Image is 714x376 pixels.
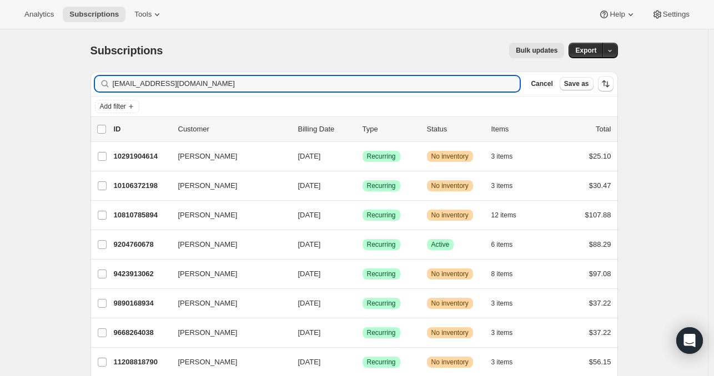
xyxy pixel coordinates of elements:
[114,237,611,252] div: 9204760678[PERSON_NAME][DATE]SuccessRecurringSuccessActive6 items$88.29
[172,265,283,283] button: [PERSON_NAME]
[100,102,126,111] span: Add filter
[427,124,482,135] p: Status
[589,181,611,190] span: $30.47
[516,46,557,55] span: Bulk updates
[113,76,520,92] input: Filter subscribers
[114,178,611,194] div: 10106372198[PERSON_NAME][DATE]SuccessRecurringWarningNo inventory3 items$30.47
[114,357,169,368] p: 11208818790
[367,328,396,337] span: Recurring
[491,266,525,282] button: 8 items
[491,237,525,252] button: 6 items
[645,7,696,22] button: Settings
[114,180,169,191] p: 10106372198
[491,270,513,278] span: 8 items
[431,211,469,220] span: No inventory
[491,325,525,341] button: 3 items
[298,328,321,337] span: [DATE]
[491,328,513,337] span: 3 items
[589,328,611,337] span: $37.22
[598,76,614,92] button: Sort the results
[592,7,642,22] button: Help
[298,211,321,219] span: [DATE]
[24,10,54,19] span: Analytics
[172,353,283,371] button: [PERSON_NAME]
[491,124,547,135] div: Items
[589,240,611,248] span: $88.29
[431,152,469,161] span: No inventory
[18,7,61,22] button: Analytics
[298,124,354,135] p: Billing Date
[114,298,169,309] p: 9890168934
[491,211,516,220] span: 12 items
[569,43,603,58] button: Export
[526,77,557,90] button: Cancel
[491,354,525,370] button: 3 items
[589,299,611,307] span: $37.22
[298,299,321,307] span: [DATE]
[367,358,396,367] span: Recurring
[431,358,469,367] span: No inventory
[134,10,152,19] span: Tools
[575,46,596,55] span: Export
[491,299,513,308] span: 3 items
[531,79,552,88] span: Cancel
[491,178,525,194] button: 3 items
[114,266,611,282] div: 9423913062[PERSON_NAME][DATE]SuccessRecurringWarningNo inventory8 items$97.08
[589,152,611,160] span: $25.10
[298,152,321,160] span: [DATE]
[491,181,513,190] span: 3 items
[178,210,238,221] span: [PERSON_NAME]
[509,43,564,58] button: Bulk updates
[90,44,163,57] span: Subscriptions
[178,357,238,368] span: [PERSON_NAME]
[367,240,396,249] span: Recurring
[172,324,283,342] button: [PERSON_NAME]
[172,206,283,224] button: [PERSON_NAME]
[172,177,283,195] button: [PERSON_NAME]
[491,207,529,223] button: 12 items
[114,325,611,341] div: 9668264038[PERSON_NAME][DATE]SuccessRecurringWarningNo inventory3 items$37.22
[95,100,139,113] button: Add filter
[128,7,169,22] button: Tools
[172,236,283,253] button: [PERSON_NAME]
[367,299,396,308] span: Recurring
[69,10,119,19] span: Subscriptions
[491,240,513,249] span: 6 items
[367,270,396,278] span: Recurring
[114,151,169,162] p: 10291904614
[114,327,169,338] p: 9668264038
[114,124,611,135] div: IDCustomerBilling DateTypeStatusItemsTotal
[298,358,321,366] span: [DATE]
[114,124,169,135] p: ID
[676,327,703,354] div: Open Intercom Messenger
[431,240,450,249] span: Active
[491,296,525,311] button: 3 items
[172,294,283,312] button: [PERSON_NAME]
[491,149,525,164] button: 3 items
[367,211,396,220] span: Recurring
[114,210,169,221] p: 10810785894
[178,124,289,135] p: Customer
[560,77,594,90] button: Save as
[596,124,611,135] p: Total
[431,328,469,337] span: No inventory
[298,270,321,278] span: [DATE]
[367,152,396,161] span: Recurring
[178,268,238,280] span: [PERSON_NAME]
[431,299,469,308] span: No inventory
[298,181,321,190] span: [DATE]
[610,10,625,19] span: Help
[178,327,238,338] span: [PERSON_NAME]
[491,152,513,161] span: 3 items
[178,239,238,250] span: [PERSON_NAME]
[114,149,611,164] div: 10291904614[PERSON_NAME][DATE]SuccessRecurringWarningNo inventory3 items$25.10
[63,7,125,22] button: Subscriptions
[298,240,321,248] span: [DATE]
[589,358,611,366] span: $56.15
[114,239,169,250] p: 9204760678
[178,180,238,191] span: [PERSON_NAME]
[431,181,469,190] span: No inventory
[564,79,589,88] span: Save as
[491,358,513,367] span: 3 items
[172,148,283,165] button: [PERSON_NAME]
